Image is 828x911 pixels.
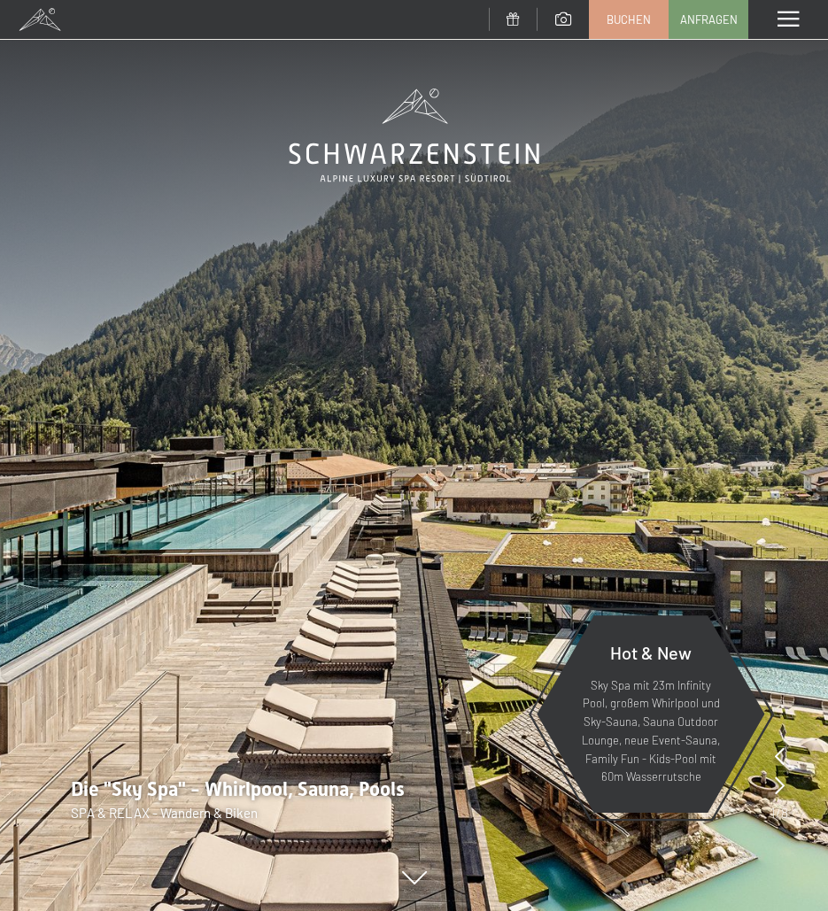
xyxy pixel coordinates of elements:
span: Die "Sky Spa" - Whirlpool, Sauna, Pools [71,778,405,800]
a: Hot & New Sky Spa mit 23m Infinity Pool, großem Whirlpool und Sky-Sauna, Sauna Outdoor Lounge, ne... [536,614,766,814]
span: Buchen [607,12,651,27]
a: Anfragen [669,1,747,38]
span: Anfragen [680,12,738,27]
p: Sky Spa mit 23m Infinity Pool, großem Whirlpool und Sky-Sauna, Sauna Outdoor Lounge, neue Event-S... [580,676,722,787]
span: Hot & New [610,642,692,663]
span: 8 [781,803,788,822]
a: Buchen [590,1,668,38]
span: 1 [770,803,776,822]
span: / [776,803,781,822]
span: SPA & RELAX - Wandern & Biken [71,805,258,821]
